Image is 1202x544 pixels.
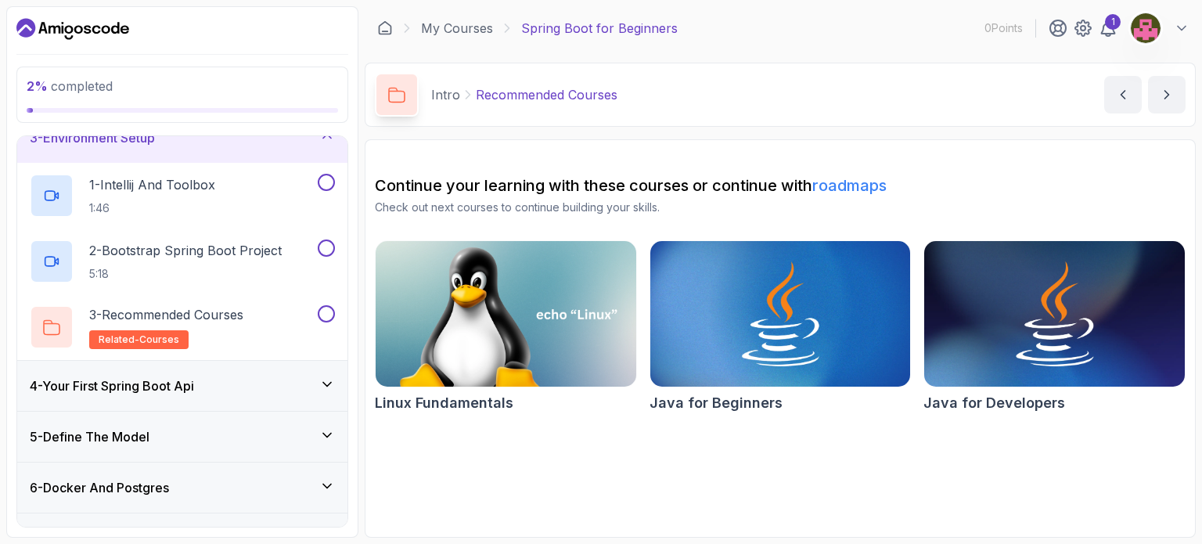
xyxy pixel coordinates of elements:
p: Recommended Courses [476,85,617,104]
button: user profile image [1130,13,1189,44]
h3: 3 - Environment Setup [30,128,155,147]
a: Linux Fundamentals cardLinux Fundamentals [375,240,637,414]
a: Java for Beginners cardJava for Beginners [650,240,912,414]
p: 3 - Recommended Courses [89,305,243,324]
h3: 4 - Your First Spring Boot Api [30,376,194,395]
a: roadmaps [812,176,887,195]
img: Java for Developers card [924,241,1185,387]
span: 2 % [27,78,48,94]
button: 5-Define The Model [17,412,347,462]
p: Intro [431,85,460,104]
p: 0 Points [984,20,1023,36]
p: Check out next courses to continue building your skills. [375,200,1186,215]
a: 1 [1099,19,1117,38]
p: 1:46 [89,200,215,216]
p: 1 - Intellij And Toolbox [89,175,215,194]
a: Dashboard [16,16,129,41]
button: next content [1148,76,1186,113]
h2: Linux Fundamentals [375,392,513,414]
img: user profile image [1131,13,1161,43]
p: 2 - Bootstrap Spring Boot Project [89,241,282,260]
button: 1-Intellij And Toolbox1:46 [30,174,335,218]
h3: 6 - Docker And Postgres [30,478,169,497]
button: 2-Bootstrap Spring Boot Project5:18 [30,240,335,283]
a: Dashboard [377,20,393,36]
button: 3-Environment Setup [17,113,347,163]
div: 1 [1105,14,1121,30]
h2: Java for Developers [923,392,1065,414]
button: 6-Docker And Postgres [17,463,347,513]
p: 5:18 [89,266,282,282]
p: Spring Boot for Beginners [521,19,678,38]
a: My Courses [421,19,493,38]
h2: Java for Beginners [650,392,783,414]
button: 3-Recommended Coursesrelated-courses [30,305,335,349]
span: related-courses [99,333,179,346]
button: previous content [1104,76,1142,113]
button: 4-Your First Spring Boot Api [17,361,347,411]
a: Java for Developers cardJava for Developers [923,240,1186,414]
h2: Continue your learning with these courses or continue with [375,175,1186,196]
img: Linux Fundamentals card [376,241,636,387]
span: completed [27,78,113,94]
img: Java for Beginners card [650,241,911,387]
h3: 5 - Define The Model [30,427,149,446]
